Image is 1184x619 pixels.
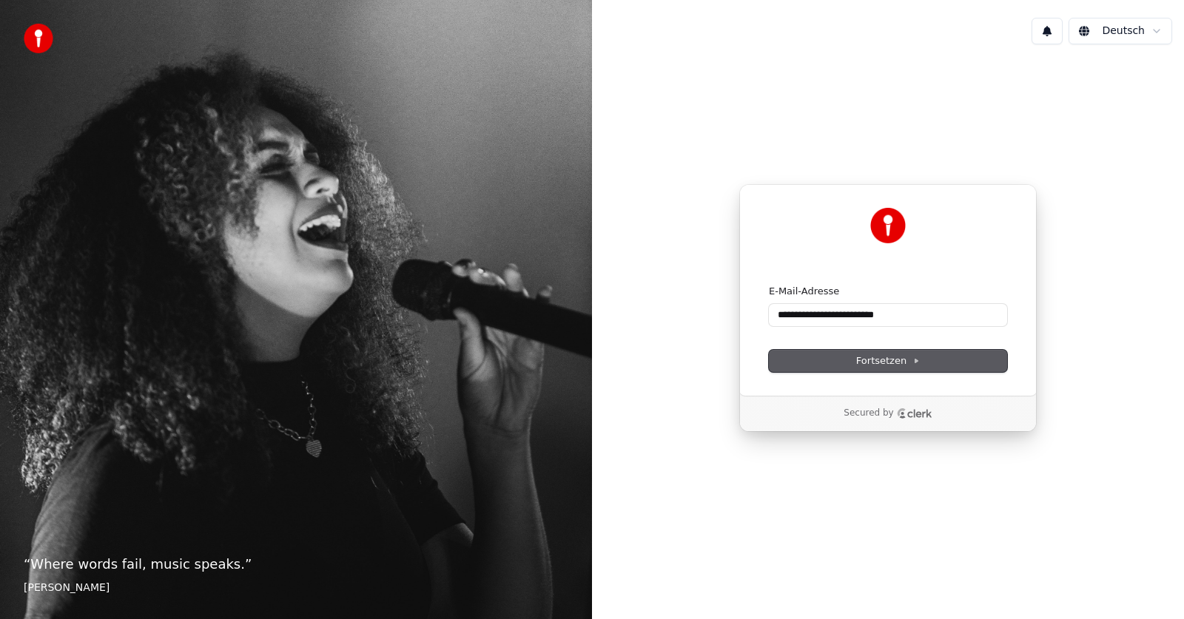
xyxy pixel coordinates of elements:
[897,408,932,419] a: Clerk logo
[24,554,568,575] p: “ Where words fail, music speaks. ”
[856,354,920,368] span: Fortsetzen
[844,407,893,419] p: Secured by
[870,208,906,243] img: Youka
[769,350,1007,372] button: Fortsetzen
[769,285,839,298] label: E-Mail-Adresse
[24,581,568,595] footer: [PERSON_NAME]
[24,24,53,53] img: youka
